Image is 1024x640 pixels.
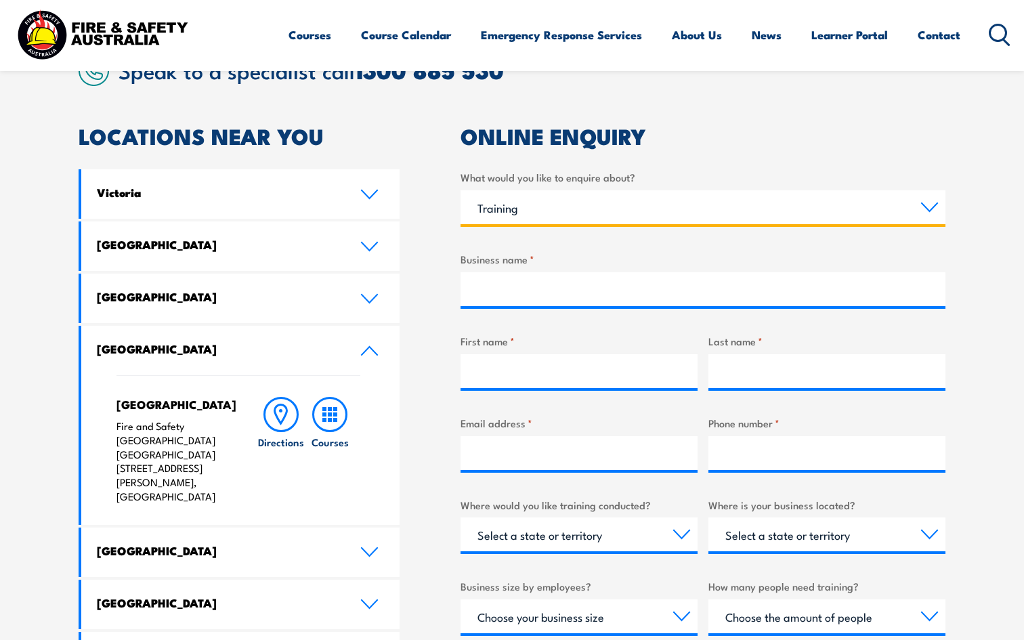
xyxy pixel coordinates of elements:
label: Where would you like training conducted? [461,497,698,513]
label: First name [461,333,698,349]
h2: LOCATIONS NEAR YOU [79,126,400,145]
a: Victoria [81,169,400,219]
label: Where is your business located? [708,497,945,513]
h4: [GEOGRAPHIC_DATA] [97,341,339,356]
a: Courses [289,17,331,53]
label: Business name [461,251,945,267]
a: Learner Portal [811,17,888,53]
h4: [GEOGRAPHIC_DATA] [97,289,339,304]
a: About Us [672,17,722,53]
a: [GEOGRAPHIC_DATA] [81,274,400,323]
a: Course Calendar [361,17,451,53]
h4: [GEOGRAPHIC_DATA] [97,595,339,610]
h4: [GEOGRAPHIC_DATA] [116,397,230,412]
a: [GEOGRAPHIC_DATA] [81,221,400,271]
label: Last name [708,333,945,349]
a: [GEOGRAPHIC_DATA] [81,580,400,629]
a: Courses [305,397,354,504]
a: [GEOGRAPHIC_DATA] [81,528,400,577]
h2: ONLINE ENQUIRY [461,126,945,145]
p: Fire and Safety [GEOGRAPHIC_DATA] [GEOGRAPHIC_DATA] [STREET_ADDRESS][PERSON_NAME], [GEOGRAPHIC_DATA] [116,419,230,504]
label: Phone number [708,415,945,431]
h4: [GEOGRAPHIC_DATA] [97,237,339,252]
label: What would you like to enquire about? [461,169,945,185]
label: Email address [461,415,698,431]
a: [GEOGRAPHIC_DATA] [81,326,400,375]
label: How many people need training? [708,578,945,594]
a: Directions [257,397,305,504]
h4: [GEOGRAPHIC_DATA] [97,543,339,558]
h2: Speak to a specialist call [119,58,945,82]
label: Business size by employees? [461,578,698,594]
h6: Courses [312,435,349,449]
a: News [752,17,782,53]
h4: Victoria [97,185,339,200]
a: Contact [918,17,960,53]
h6: Directions [258,435,304,449]
a: Emergency Response Services [481,17,642,53]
